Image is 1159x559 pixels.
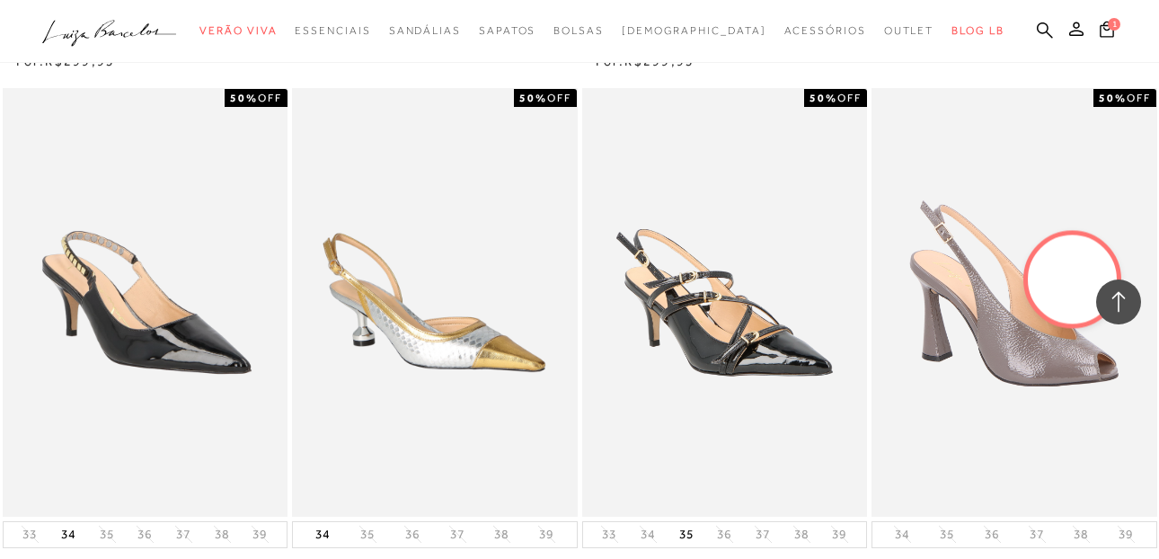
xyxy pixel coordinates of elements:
[584,91,866,513] img: SCARPIN SALTO MÉDIO SLINGBACK FIVELA PRETO
[17,526,42,543] button: 33
[199,24,277,37] span: Verão Viva
[597,526,622,543] button: 33
[884,14,934,48] a: categoryNavScreenReaderText
[622,14,766,48] a: noSubCategoriesText
[479,14,535,48] a: categoryNavScreenReaderText
[209,526,234,543] button: 38
[94,526,119,543] button: 35
[389,24,461,37] span: Sandálias
[553,14,604,48] a: categoryNavScreenReaderText
[1113,526,1138,543] button: 39
[295,14,370,48] a: categoryNavScreenReaderText
[712,526,737,543] button: 36
[547,92,571,104] span: OFF
[258,92,282,104] span: OFF
[445,526,470,543] button: 37
[16,54,116,68] span: Por:
[1024,526,1049,543] button: 37
[979,526,1004,543] button: 36
[810,92,837,104] strong: 50%
[534,526,559,543] button: 39
[674,522,699,547] button: 35
[295,24,370,37] span: Essenciais
[951,14,1004,48] a: BLOG LB
[1099,92,1127,104] strong: 50%
[389,14,461,48] a: categoryNavScreenReaderText
[1108,18,1120,31] span: 1
[1127,92,1151,104] span: OFF
[56,522,81,547] button: 34
[45,54,115,68] span: R$299,95
[294,91,576,513] img: SCARPIN SLINGBACK SALTO MÉDIO BICOLOR PRATA
[479,24,535,37] span: Sapatos
[750,526,775,543] button: 37
[622,24,766,37] span: [DEMOGRAPHIC_DATA]
[889,526,915,543] button: 34
[310,522,335,547] button: 34
[784,24,866,37] span: Acessórios
[789,526,814,543] button: 38
[1094,20,1119,44] button: 1
[1068,526,1093,543] button: 38
[635,526,660,543] button: 34
[553,24,604,37] span: Bolsas
[873,91,1155,513] img: SCARPIN PEEP TOE EM COURO CINZA STORM FECHAMENTO SLINGBACK E SALTO ALTO FLARE
[596,54,695,68] span: Por:
[230,92,258,104] strong: 50%
[489,526,514,543] button: 38
[837,92,862,104] span: OFF
[4,91,287,513] img: SCARPIN SLINGBACK COM SALTO MÉDIO FINO EM VERNIZ PRETO COM PIRÂMIDES
[624,54,695,68] span: R$299,95
[951,24,1004,37] span: BLOG LB
[519,92,547,104] strong: 50%
[355,526,380,543] button: 35
[132,526,157,543] button: 36
[171,526,196,543] button: 37
[827,526,852,543] button: 39
[784,14,866,48] a: categoryNavScreenReaderText
[199,14,277,48] a: categoryNavScreenReaderText
[934,526,960,543] button: 35
[884,24,934,37] span: Outlet
[400,526,425,543] button: 36
[247,526,272,543] button: 39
